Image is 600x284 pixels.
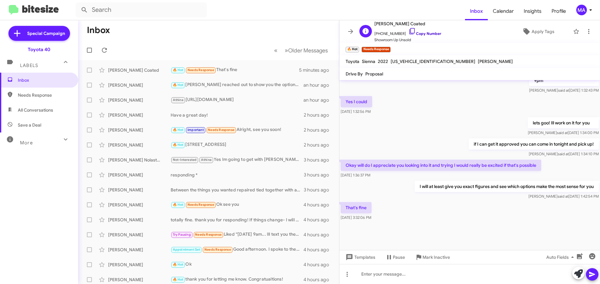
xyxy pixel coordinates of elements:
[299,67,334,73] div: 5 minutes ago
[303,277,334,283] div: 4 hours ago
[506,26,570,37] button: Apply Tags
[201,158,212,162] span: Athina
[341,173,370,177] span: [DATE] 1:36:37 PM
[374,27,441,37] span: [PHONE_NUMBER]
[108,97,171,103] div: [PERSON_NAME]
[8,26,70,41] a: Special Campaign
[173,158,197,162] span: Not-Interested
[341,202,372,213] p: That's fine
[378,59,388,64] span: 2022
[171,172,304,178] div: responding *
[171,246,303,253] div: Good afternoon. I spoke to the Sales manager and the sales woman already. Thank you for your foll...
[108,187,171,193] div: [PERSON_NAME]
[173,248,200,252] span: Appointment Set
[547,2,571,20] a: Profile
[20,63,38,68] span: Labels
[171,112,304,118] div: Have a great day!
[393,252,405,263] span: Pause
[281,44,332,57] button: Next
[108,247,171,253] div: [PERSON_NAME]
[27,30,65,36] span: Special Campaign
[304,172,334,178] div: 3 hours ago
[187,128,204,132] span: Important
[108,277,171,283] div: [PERSON_NAME]
[87,25,110,35] h1: Inbox
[391,59,475,64] span: [US_VEHICLE_IDENTIFICATION_NUMBER]
[173,143,183,147] span: 🔥 Hot
[528,194,599,199] span: [PERSON_NAME] [DATE] 1:42:54 PM
[469,138,599,150] p: if I can get it approved you can come in tonight and pick up!
[541,252,581,263] button: Auto Fields
[270,44,281,57] button: Previous
[303,247,334,253] div: 4 hours ago
[304,187,334,193] div: 3 hours ago
[171,156,304,163] div: Yes Im going to get with [PERSON_NAME] to get these answered
[303,82,334,88] div: an hour ago
[187,203,214,207] span: Needs Response
[285,46,288,54] span: »
[410,252,455,263] button: Mark Inactive
[341,160,541,171] p: Okay will do I appreciate you looking into it and trying I would really be excited if that's poss...
[108,172,171,178] div: [PERSON_NAME]
[20,140,33,146] span: More
[374,37,441,43] span: Showroom Up Unsold
[344,252,375,263] span: Templates
[173,128,183,132] span: 🔥 Hot
[558,88,569,93] span: said at
[341,96,372,107] p: Yes I could
[108,67,171,73] div: [PERSON_NAME] Coated
[557,194,568,199] span: said at
[532,26,554,37] span: Apply Tags
[339,252,380,263] button: Templates
[108,262,171,268] div: [PERSON_NAME]
[304,157,334,163] div: 3 hours ago
[76,2,207,17] input: Search
[208,128,234,132] span: Needs Response
[28,46,50,53] div: Toyota 40
[465,2,488,20] a: Inbox
[171,276,303,283] div: thank you for letting me know. Congratualtions!
[519,2,547,20] a: Insights
[274,46,277,54] span: «
[271,44,332,57] nav: Page navigation example
[341,215,371,220] span: [DATE] 3:32:06 PM
[303,262,334,268] div: 4 hours ago
[171,96,303,103] div: [URL][DOMAIN_NAME]
[18,107,53,113] span: All Conversations
[171,187,304,193] div: Between the things you wanted repaired tied together with a discount- I just don't see how we can...
[108,232,171,238] div: [PERSON_NAME]
[557,130,568,135] span: said at
[171,81,303,89] div: [PERSON_NAME] reached out to show you the options- did you get his message?
[173,83,183,87] span: 🔥 Hot
[108,82,171,88] div: [PERSON_NAME]
[415,181,599,192] p: I will at least give you exact figures and see which options make the most sense for you
[528,130,599,135] span: [PERSON_NAME] [DATE] 1:34:00 PM
[304,112,334,118] div: 2 hours ago
[108,217,171,223] div: [PERSON_NAME]
[546,252,576,263] span: Auto Fields
[108,157,171,163] div: [PERSON_NAME] Nolastname122406803
[346,71,363,77] span: Drive By
[303,217,334,223] div: 4 hours ago
[346,59,359,64] span: Toyota
[204,248,231,252] span: Needs Response
[171,126,304,133] div: Alright, see you soon!
[18,92,71,98] span: Needs Response
[303,97,334,103] div: an hour ago
[374,20,441,27] span: [PERSON_NAME] Coated
[187,68,214,72] span: Needs Response
[529,152,599,156] span: [PERSON_NAME] [DATE] 1:34:10 PM
[171,217,303,223] div: totally fine. thank you for responding! If things change- I will be here for you!
[408,31,441,36] a: Copy Number
[422,252,450,263] span: Mark Inactive
[171,261,303,268] div: Ok
[529,88,599,93] span: [PERSON_NAME] [DATE] 1:32:43 PM
[346,47,359,52] small: 🔥 Hot
[18,77,71,83] span: Inbox
[108,127,171,133] div: [PERSON_NAME]
[171,201,303,208] div: Ok see you
[108,142,171,148] div: [PERSON_NAME]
